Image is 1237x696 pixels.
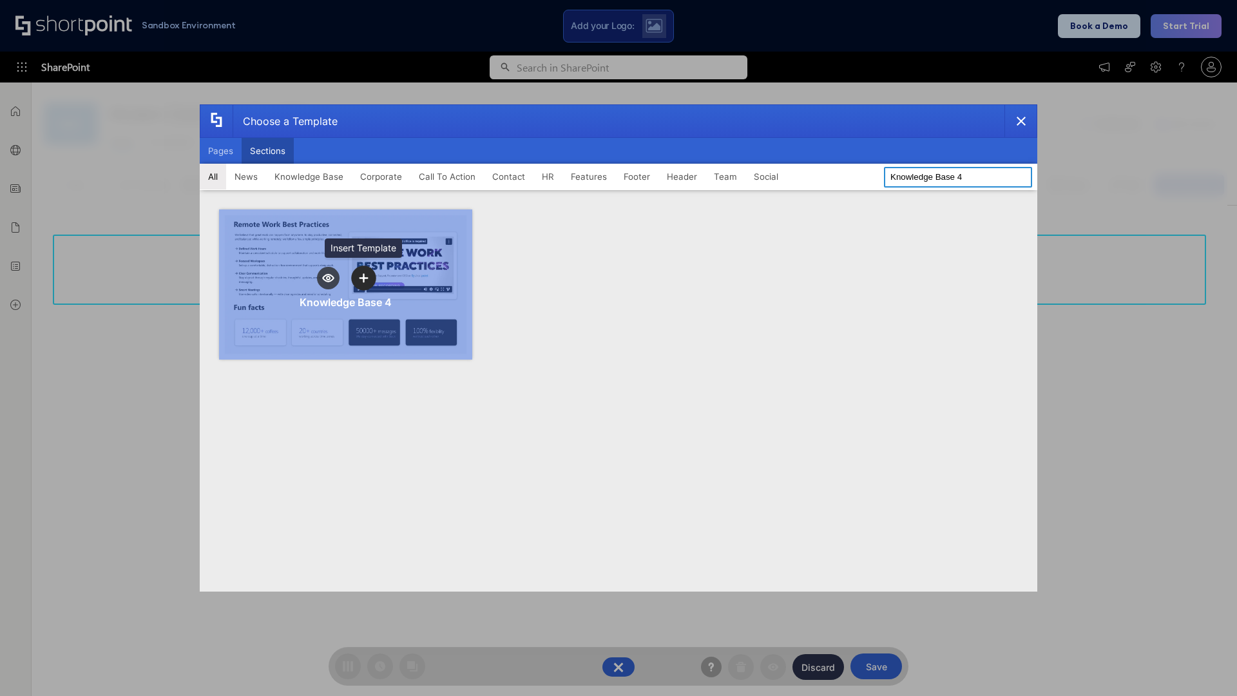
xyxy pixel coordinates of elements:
div: Choose a Template [233,105,338,137]
button: All [200,164,226,189]
button: Call To Action [410,164,484,189]
button: Corporate [352,164,410,189]
button: Footer [615,164,658,189]
button: News [226,164,266,189]
button: Social [745,164,787,189]
iframe: Chat Widget [1173,634,1237,696]
button: Header [658,164,705,189]
button: Contact [484,164,533,189]
button: Team [705,164,745,189]
div: template selector [200,104,1037,592]
input: Search [884,167,1032,188]
button: HR [533,164,562,189]
button: Knowledge Base [266,164,352,189]
div: Knowledge Base 4 [300,296,392,309]
button: Sections [242,138,294,164]
button: Pages [200,138,242,164]
button: Features [562,164,615,189]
